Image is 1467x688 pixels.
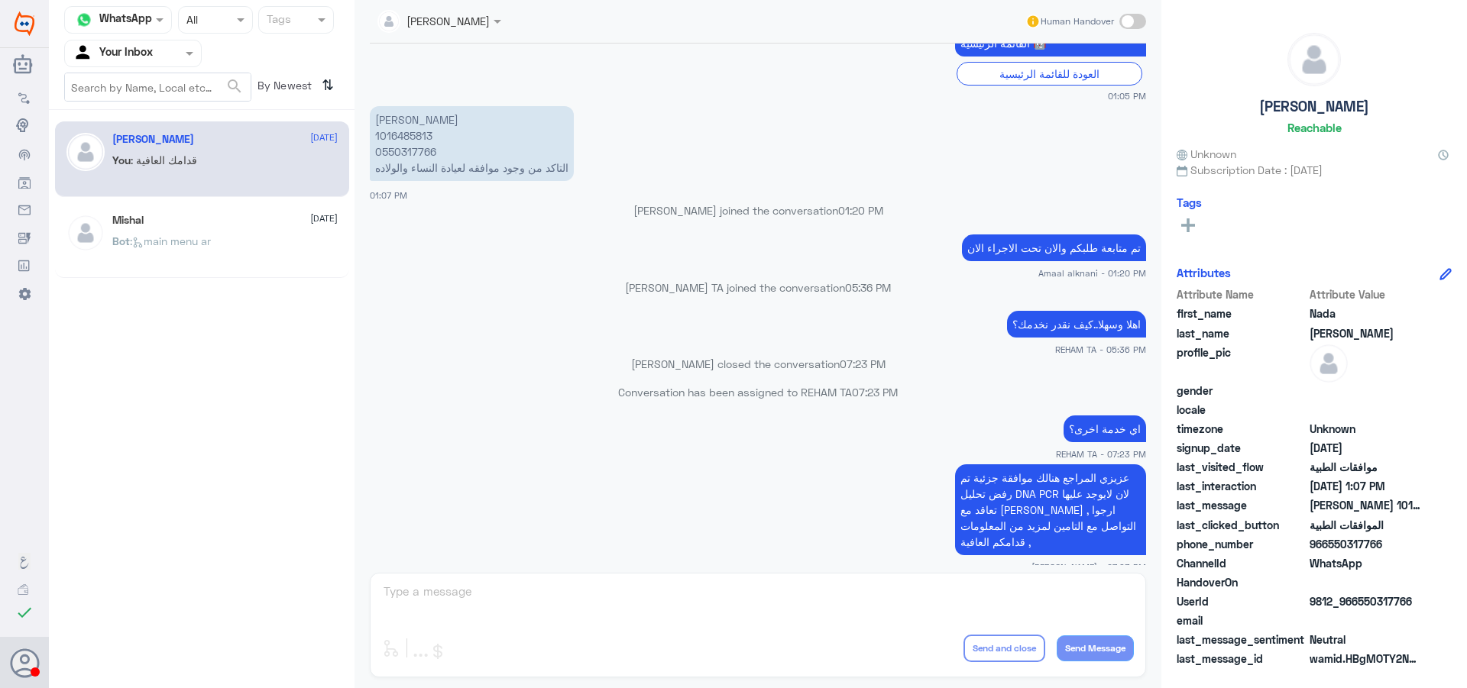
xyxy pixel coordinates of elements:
p: 13/8/2025, 5:36 PM [1007,311,1146,338]
span: Attribute Name [1177,286,1307,302]
span: last_interaction [1177,478,1307,494]
span: 2025-08-13T10:07:19.536Z [1310,478,1420,494]
span: 01:05 PM [1108,89,1146,102]
span: الموافقات الطبية [1310,517,1420,533]
button: search [225,74,244,99]
span: 2025-08-13T10:05:26.007Z [1310,440,1420,456]
span: You [112,153,131,166]
span: 01:20 PM [838,204,883,217]
span: REHAM TA - 07:23 PM [1056,447,1146,460]
span: last_visited_flow [1177,459,1307,475]
i: check [15,603,34,622]
img: defaultAdmin.png [66,214,105,252]
span: Unknown [1177,146,1236,162]
h5: Mishal [112,214,144,227]
span: phone_number [1177,536,1307,552]
span: timezone [1177,421,1307,437]
span: last_name [1177,325,1307,341]
p: [PERSON_NAME] TA joined the conversation [370,279,1146,296]
p: 13/8/2025, 1:07 PM [370,106,574,181]
p: 13/8/2025, 7:23 PM [955,464,1146,555]
span: 2 [1310,555,1420,571]
div: العودة للقائمة الرئيسية [957,62,1142,86]
img: defaultAdmin.png [1310,344,1348,383]
span: null [1310,402,1420,418]
span: Attribute Value [1310,286,1420,302]
img: defaultAdmin.png [1288,34,1340,86]
span: Nada [1310,305,1420,321]
img: yourInbox.svg [73,42,96,65]
img: defaultAdmin.png [66,133,105,171]
span: null [1310,574,1420,590]
span: [PERSON_NAME] - 07:23 PM [1031,560,1146,573]
h6: Reachable [1287,121,1342,134]
span: : main menu ar [130,234,211,247]
span: email [1177,612,1307,628]
p: Conversation has been assigned to REHAM TA [370,384,1146,400]
span: ندى عبدالله الرصيص 1016485813 0550317766 التاكد من وجود موافقه لعيادة النساء والولاده [1310,497,1420,513]
span: last_message_sentiment [1177,631,1307,648]
p: 13/8/2025, 7:23 PM [1064,415,1146,442]
span: موافقات الطبية [1310,459,1420,475]
span: 01:07 PM [370,190,407,200]
span: Abdullah [1310,325,1420,341]
span: last_clicked_button [1177,517,1307,533]
span: search [225,77,244,95]
span: : قدامك العافية [131,153,197,166]
span: locale [1177,402,1307,418]
span: null [1310,383,1420,399]
span: By Newest [251,73,316,103]
span: Bot [112,234,130,247]
span: first_name [1177,305,1307,321]
h6: Attributes [1177,266,1231,279]
span: last_message [1177,497,1307,513]
span: Amaal alknani - 01:20 PM [1038,266,1146,279]
input: Search by Name, Local etc… [65,73,251,101]
span: 07:23 PM [852,386,898,399]
p: [PERSON_NAME] closed the conversation [370,356,1146,372]
i: ⇅ [322,73,334,98]
h5: [PERSON_NAME] [1259,98,1369,115]
img: Widebot Logo [15,11,34,36]
button: Send and close [963,635,1045,662]
span: UserId [1177,593,1307,609]
span: Unknown [1310,421,1420,437]
span: null [1310,612,1420,628]
span: gender [1177,383,1307,399]
p: 13/8/2025, 1:20 PM [962,234,1146,261]
span: Subscription Date : [DATE] [1177,162,1452,178]
span: Human Handover [1041,15,1114,28]
span: 07:23 PM [840,357,886,370]
p: [PERSON_NAME] joined the conversation [370,202,1146,218]
span: HandoverOn [1177,574,1307,590]
button: Avatar [10,648,39,677]
span: 9812_966550317766 [1310,593,1420,609]
span: [DATE] [310,131,338,144]
h6: Tags [1177,195,1202,209]
span: 0 [1310,631,1420,648]
div: Tags [264,11,291,31]
h5: Nada Abdullah [112,133,194,146]
span: ChannelId [1177,555,1307,571]
span: profile_pic [1177,344,1307,380]
img: whatsapp.png [73,8,96,31]
span: 966550317766 [1310,536,1420,552]
span: wamid.HBgMOTY2NTUwMzE3NzY2FQIAEhgUM0E4NjE1NTE4NUNDRjE0MDM4OUYA [1310,651,1420,667]
span: 05:36 PM [845,281,891,294]
span: [DATE] [310,212,338,225]
span: signup_date [1177,440,1307,456]
button: Send Message [1057,635,1134,661]
span: REHAM TA - 05:36 PM [1055,343,1146,356]
span: last_message_id [1177,651,1307,667]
